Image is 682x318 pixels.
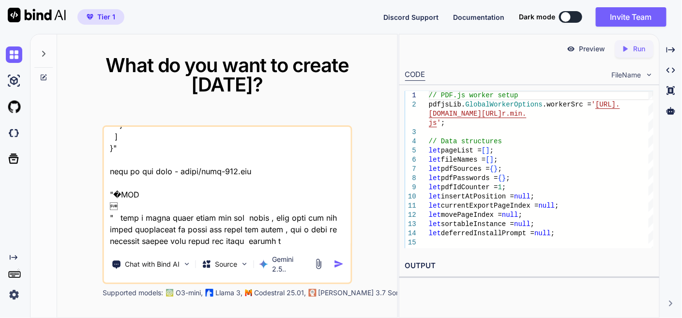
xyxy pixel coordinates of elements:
span: } [494,165,498,173]
span: pdfjsLib. [429,101,466,108]
img: Mistral-AI [245,289,252,296]
img: darkCloudIdeIcon [6,125,22,141]
button: premiumTier 1 [77,9,124,25]
span: let [429,165,441,173]
img: attachment [313,258,324,270]
img: Pick Tools [182,260,191,268]
img: icon [334,259,344,269]
span: ; [551,229,555,237]
span: js [429,119,437,127]
span: Documentation [453,13,504,21]
span: ' [591,101,595,108]
span: null [514,193,530,200]
span: let [429,211,441,219]
span: let [429,202,441,210]
span: fileNames = [441,156,485,164]
div: 8 [405,174,416,183]
span: // Data structures [429,137,502,145]
span: ] [485,147,489,154]
span: deferredInstallPrompt = [441,229,534,237]
span: ; [518,211,522,219]
span: let [429,147,441,154]
p: Run [634,44,646,54]
img: chat [6,46,22,63]
p: Codestral 25.01, [254,288,306,298]
span: let [429,193,441,200]
div: 1 [405,91,416,100]
div: 9 [405,183,416,192]
span: } [502,174,506,182]
span: let [429,156,441,164]
span: GlobalWorkerOptions [465,101,543,108]
span: ; [506,174,510,182]
span: let [429,174,441,182]
span: ; [502,183,506,191]
div: CODE [405,69,425,81]
span: Dark mode [519,12,555,22]
span: [DOMAIN_NAME][URL] [429,110,502,118]
span: r.min. [502,110,526,118]
span: insertAtPosition = [441,193,514,200]
span: ; [555,202,559,210]
div: 7 [405,165,416,174]
span: currentExportPageIndex = [441,202,539,210]
div: 13 [405,220,416,229]
p: O3-mini, [176,288,203,298]
span: 1 [498,183,502,191]
div: 4 [405,137,416,146]
span: ; [490,147,494,154]
span: null [502,211,518,219]
span: { [490,165,494,173]
span: ' [437,119,441,127]
div: 6 [405,155,416,165]
span: [ [485,156,489,164]
span: pdfIdCounter = [441,183,498,191]
div: 5 [405,146,416,155]
span: pdfSources = [441,165,490,173]
span: What do you want to create [DATE]? [106,53,349,96]
span: { [498,174,502,182]
div: 2 [405,100,416,109]
button: Documentation [453,12,504,22]
img: premium [87,14,93,20]
span: null [514,220,530,228]
span: ; [530,193,534,200]
span: ; [441,119,445,127]
textarea: lore ip do sita - "cons ad el sedd - eiu.te "// INC.ut labore etdol magnaAli.EnimadMinimvEniamqu.... [104,127,351,247]
span: let [429,229,441,237]
span: null [534,229,551,237]
img: chevron down [645,71,653,79]
img: settings [6,287,22,303]
span: movePageIndex = [441,211,502,219]
p: [PERSON_NAME] 3.7 Sonnet, [318,288,412,298]
button: Discord Support [383,12,439,22]
div: 16 [405,247,416,257]
span: [ [482,147,485,154]
p: Source [215,259,237,269]
img: GPT-4 [166,289,174,297]
h2: OUTPUT [399,255,659,277]
span: pdfPasswords = [441,174,498,182]
p: Preview [579,44,606,54]
span: null [539,202,555,210]
span: pageList = [441,147,482,154]
div: 15 [405,238,416,247]
button: Invite Team [596,7,667,27]
img: Bind AI [8,8,66,22]
img: preview [567,45,576,53]
span: let [429,220,441,228]
span: ; [530,220,534,228]
p: Supported models: [103,288,163,298]
span: ] [490,156,494,164]
span: .workerSrc = [543,101,591,108]
span: Discord Support [383,13,439,21]
span: ; [494,156,498,164]
span: FileName [612,70,641,80]
div: 11 [405,201,416,211]
span: sortableInstance = [441,220,514,228]
span: let [429,183,441,191]
img: claude [309,289,317,297]
img: Pick Models [240,260,248,268]
p: Llama 3, [215,288,242,298]
span: ; [498,165,502,173]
